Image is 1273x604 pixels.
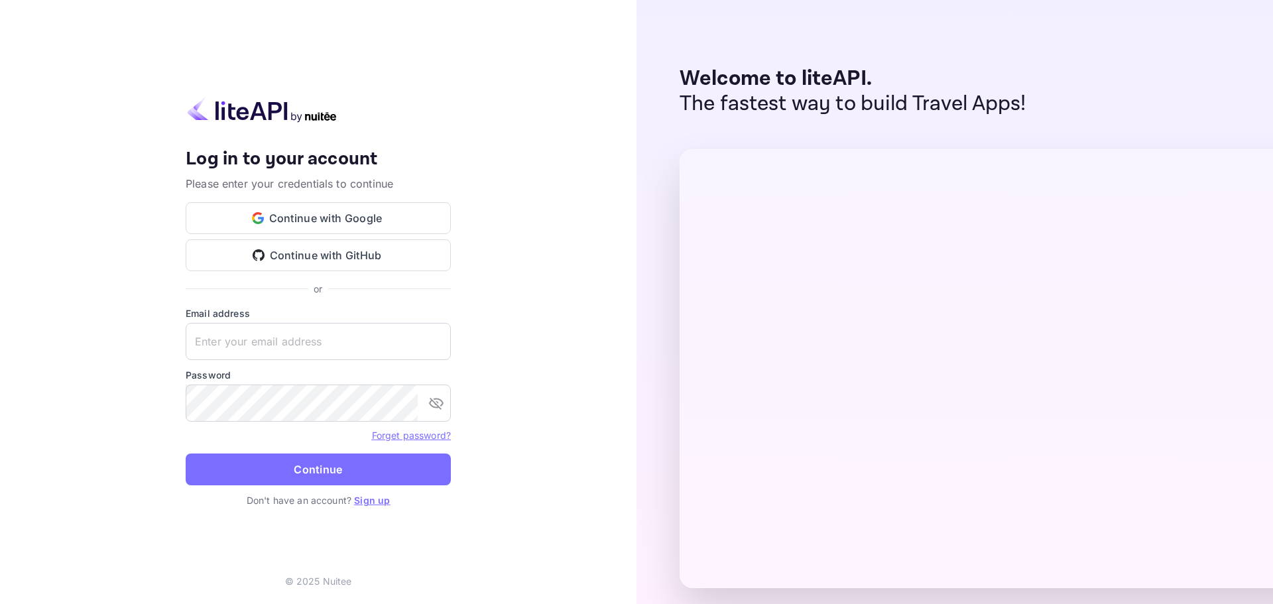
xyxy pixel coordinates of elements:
p: Welcome to liteAPI. [680,66,1026,91]
p: or [314,282,322,296]
a: Forget password? [372,430,451,441]
input: Enter your email address [186,323,451,360]
label: Email address [186,306,451,320]
a: Sign up [354,495,390,506]
h4: Log in to your account [186,148,451,171]
img: liteapi [186,97,338,123]
button: toggle password visibility [423,390,450,416]
p: © 2025 Nuitee [285,574,352,588]
p: The fastest way to build Travel Apps! [680,91,1026,117]
p: Please enter your credentials to continue [186,176,451,192]
p: Don't have an account? [186,493,451,507]
button: Continue with GitHub [186,239,451,271]
label: Password [186,368,451,382]
button: Continue with Google [186,202,451,234]
a: Forget password? [372,428,451,442]
button: Continue [186,453,451,485]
